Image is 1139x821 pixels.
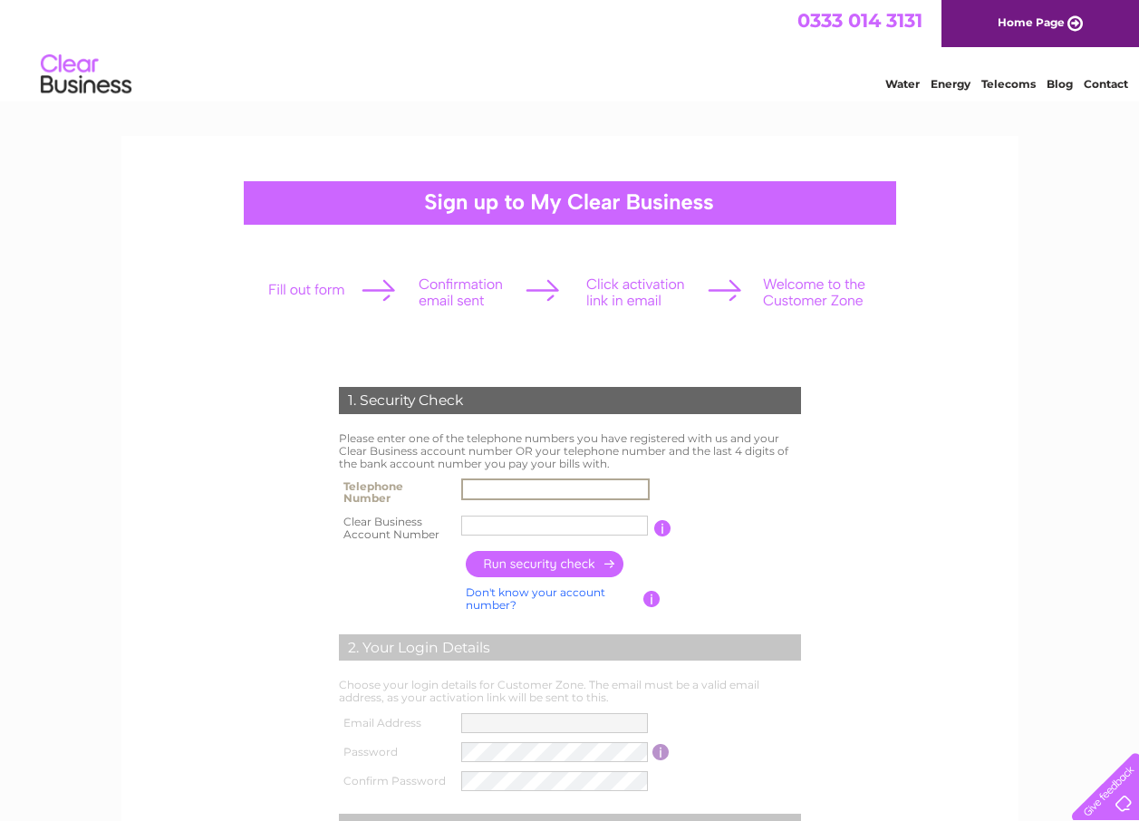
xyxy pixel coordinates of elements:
[334,474,458,510] th: Telephone Number
[339,387,801,414] div: 1. Security Check
[652,744,670,760] input: Information
[1047,77,1073,91] a: Blog
[797,9,922,32] a: 0333 014 3131
[334,709,458,738] th: Email Address
[334,674,806,709] td: Choose your login details for Customer Zone. The email must be a valid email address, as your act...
[1084,77,1128,91] a: Contact
[931,77,970,91] a: Energy
[142,10,999,88] div: Clear Business is a trading name of Verastar Limited (registered in [GEOGRAPHIC_DATA] No. 3667643...
[466,585,605,612] a: Don't know your account number?
[334,510,458,546] th: Clear Business Account Number
[334,767,458,796] th: Confirm Password
[981,77,1036,91] a: Telecoms
[339,634,801,662] div: 2. Your Login Details
[40,47,132,102] img: logo.png
[334,428,806,474] td: Please enter one of the telephone numbers you have registered with us and your Clear Business acc...
[654,520,671,536] input: Information
[334,738,458,767] th: Password
[885,77,920,91] a: Water
[643,591,661,607] input: Information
